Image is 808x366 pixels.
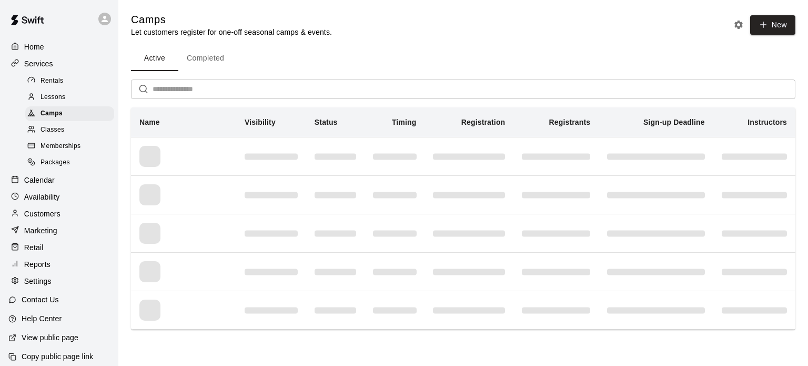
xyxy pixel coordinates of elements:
a: Marketing [8,223,110,239]
p: Customers [24,209,60,219]
h5: Camps [131,13,332,27]
div: Packages [25,155,114,170]
a: Calendar [8,172,110,188]
p: Availability [24,192,60,202]
a: Availability [8,189,110,205]
button: New [750,15,795,35]
a: Camps [25,106,118,122]
b: Name [139,118,160,126]
p: Marketing [24,225,57,236]
p: Home [24,42,44,52]
b: Registrants [549,118,591,126]
button: Camp settings [731,17,746,33]
b: Timing [392,118,417,126]
a: Services [8,56,110,72]
span: Memberships [41,141,80,152]
span: Rentals [41,76,64,86]
div: Camps [25,106,114,121]
p: Services [24,58,53,69]
b: Registration [461,118,505,126]
a: Lessons [25,89,118,105]
div: Memberships [25,139,114,154]
div: Classes [25,123,114,137]
b: Sign-up Deadline [643,118,705,126]
b: Status [315,118,338,126]
p: Reports [24,259,50,270]
a: Reports [8,256,110,272]
a: Home [8,39,110,55]
a: Retail [8,240,110,255]
button: Active [131,46,178,71]
a: Settings [8,273,110,289]
a: Memberships [25,139,118,155]
div: Rentals [25,74,114,88]
p: Settings [24,276,52,286]
a: Packages [25,155,118,171]
p: Calendar [24,175,55,185]
span: Lessons [41,92,66,103]
p: View public page [22,332,78,343]
b: Visibility [245,118,276,126]
p: Copy public page link [22,351,93,362]
p: Help Center [22,313,62,324]
span: Packages [41,157,70,168]
a: New [746,20,795,29]
p: Let customers register for one-off seasonal camps & events. [131,27,332,37]
button: Completed [178,46,233,71]
p: Retail [24,242,44,253]
p: Contact Us [22,294,59,305]
div: Lessons [25,90,114,105]
a: Customers [8,206,110,222]
a: Rentals [25,73,118,89]
b: Instructors [748,118,787,126]
table: simple table [131,107,795,330]
span: Classes [41,125,64,135]
span: Camps [41,108,63,119]
a: Classes [25,122,118,139]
